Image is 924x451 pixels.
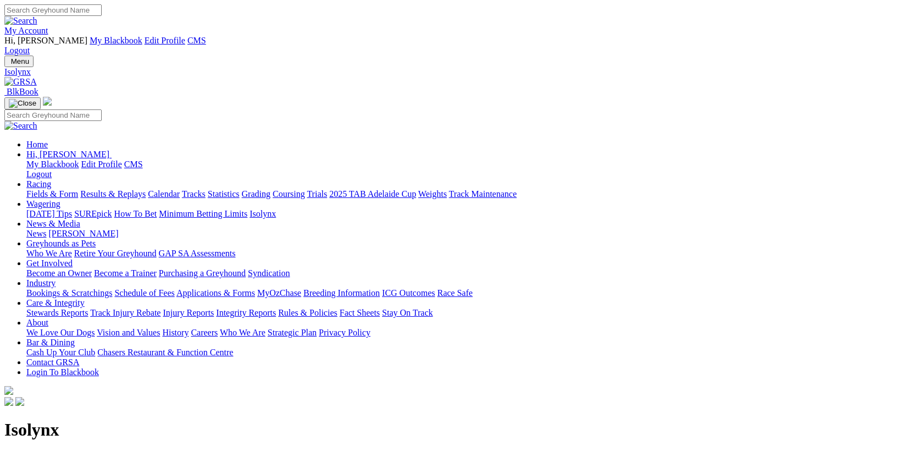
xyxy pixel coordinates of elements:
[159,209,247,218] a: Minimum Betting Limits
[340,308,380,317] a: Fact Sheets
[26,159,79,169] a: My Blackbook
[80,189,146,199] a: Results & Replays
[26,249,920,258] div: Greyhounds as Pets
[4,16,37,26] img: Search
[187,36,206,45] a: CMS
[26,367,99,377] a: Login To Blackbook
[4,109,102,121] input: Search
[114,209,157,218] a: How To Bet
[81,159,122,169] a: Edit Profile
[97,348,233,357] a: Chasers Restaurant & Function Centre
[26,150,112,159] a: Hi, [PERSON_NAME]
[26,219,80,228] a: News & Media
[26,209,72,218] a: [DATE] Tips
[250,209,276,218] a: Isolynx
[148,189,180,199] a: Calendar
[9,99,36,108] img: Close
[4,36,920,56] div: My Account
[449,189,517,199] a: Track Maintenance
[418,189,447,199] a: Weights
[4,56,34,67] button: Toggle navigation
[11,57,29,65] span: Menu
[26,169,52,179] a: Logout
[26,328,920,338] div: About
[4,46,30,55] a: Logout
[26,258,73,268] a: Get Involved
[4,386,13,395] img: logo-grsa-white.png
[159,249,236,258] a: GAP SA Assessments
[74,209,112,218] a: SUREpick
[257,288,301,298] a: MyOzChase
[26,338,75,347] a: Bar & Dining
[248,268,290,278] a: Syndication
[26,159,920,179] div: Hi, [PERSON_NAME]
[26,308,88,317] a: Stewards Reports
[7,87,38,96] span: BlkBook
[162,328,189,337] a: History
[4,87,38,96] a: BlkBook
[48,229,118,238] a: [PERSON_NAME]
[208,189,240,199] a: Statistics
[26,348,95,357] a: Cash Up Your Club
[4,397,13,406] img: facebook.svg
[74,249,157,258] a: Retire Your Greyhound
[26,239,96,248] a: Greyhounds as Pets
[329,189,416,199] a: 2025 TAB Adelaide Cup
[163,308,214,317] a: Injury Reports
[94,268,157,278] a: Become a Trainer
[4,26,48,35] a: My Account
[26,140,48,149] a: Home
[26,328,95,337] a: We Love Our Dogs
[4,36,87,45] span: Hi, [PERSON_NAME]
[159,268,246,278] a: Purchasing a Greyhound
[26,189,78,199] a: Fields & Form
[26,308,920,318] div: Care & Integrity
[191,328,218,337] a: Careers
[26,288,112,298] a: Bookings & Scratchings
[382,288,435,298] a: ICG Outcomes
[90,308,161,317] a: Track Injury Rebate
[26,268,92,278] a: Become an Owner
[26,229,920,239] div: News & Media
[26,199,60,208] a: Wagering
[26,268,920,278] div: Get Involved
[15,397,24,406] img: twitter.svg
[273,189,305,199] a: Coursing
[26,288,920,298] div: Industry
[145,36,185,45] a: Edit Profile
[4,420,920,440] h1: Isolynx
[26,348,920,358] div: Bar & Dining
[4,4,102,16] input: Search
[26,249,72,258] a: Who We Are
[26,179,51,189] a: Racing
[124,159,143,169] a: CMS
[303,288,380,298] a: Breeding Information
[26,189,920,199] div: Racing
[4,77,37,87] img: GRSA
[26,278,56,288] a: Industry
[4,67,920,77] a: Isolynx
[26,229,46,238] a: News
[4,97,41,109] button: Toggle navigation
[437,288,472,298] a: Race Safe
[26,298,85,307] a: Care & Integrity
[319,328,370,337] a: Privacy Policy
[26,358,79,367] a: Contact GRSA
[26,318,48,327] a: About
[278,308,337,317] a: Rules & Policies
[307,189,327,199] a: Trials
[176,288,255,298] a: Applications & Forms
[26,209,920,219] div: Wagering
[242,189,270,199] a: Grading
[216,308,276,317] a: Integrity Reports
[114,288,174,298] a: Schedule of Fees
[382,308,433,317] a: Stay On Track
[26,150,109,159] span: Hi, [PERSON_NAME]
[182,189,206,199] a: Tracks
[4,121,37,131] img: Search
[268,328,317,337] a: Strategic Plan
[90,36,142,45] a: My Blackbook
[97,328,160,337] a: Vision and Values
[43,97,52,106] img: logo-grsa-white.png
